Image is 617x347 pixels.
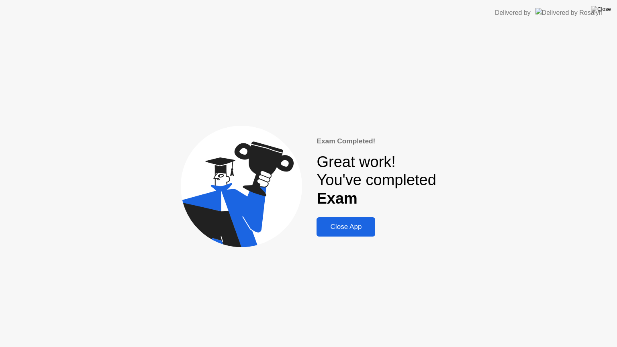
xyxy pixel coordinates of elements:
[317,217,375,237] button: Close App
[317,136,436,147] div: Exam Completed!
[591,6,611,12] img: Close
[317,153,436,208] div: Great work! You've completed
[319,223,373,231] div: Close App
[535,8,603,17] img: Delivered by Rosalyn
[317,190,357,207] b: Exam
[495,8,531,18] div: Delivered by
